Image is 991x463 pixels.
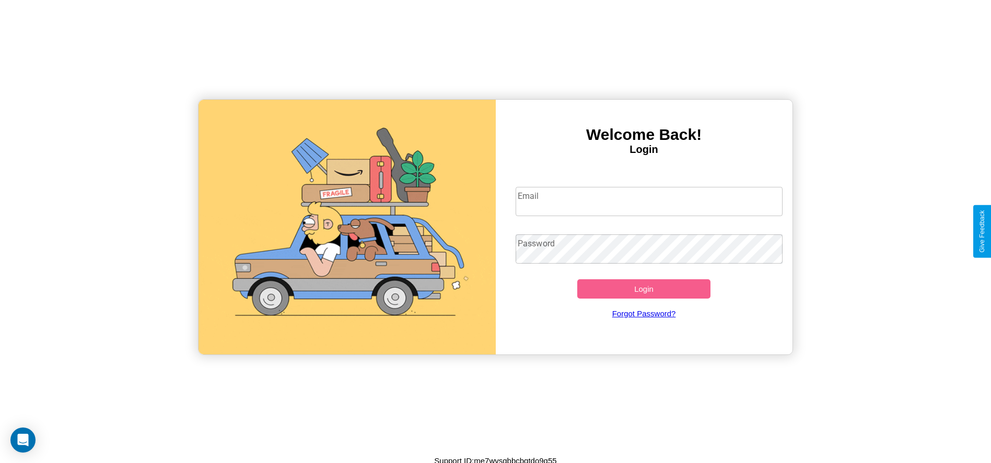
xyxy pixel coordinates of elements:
[10,428,36,453] div: Open Intercom Messenger
[577,279,711,299] button: Login
[199,100,495,354] img: gif
[978,210,986,253] div: Give Feedback
[510,299,777,328] a: Forgot Password?
[496,144,792,156] h4: Login
[496,126,792,144] h3: Welcome Back!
